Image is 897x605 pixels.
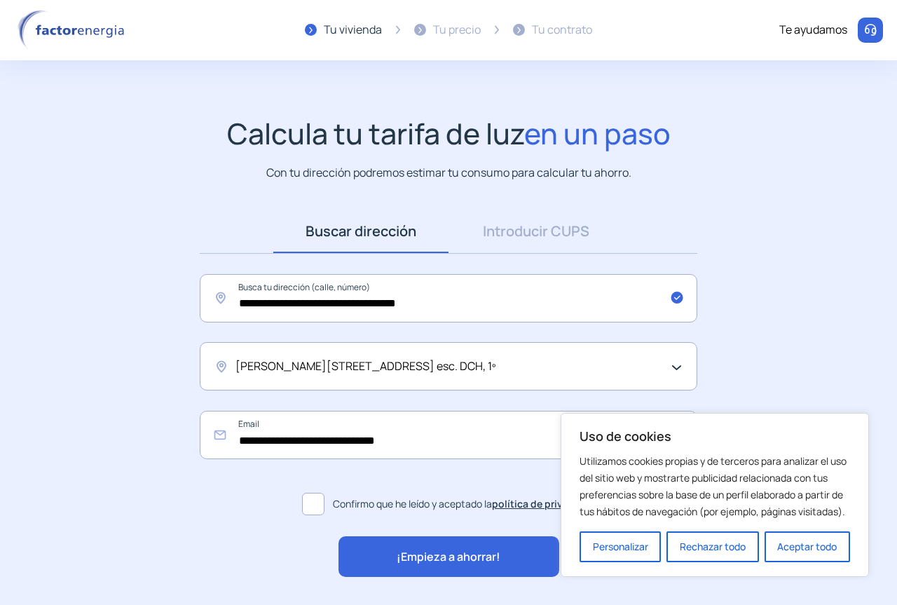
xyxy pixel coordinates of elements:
h1: Calcula tu tarifa de luz [227,116,671,151]
a: política de privacidad [492,497,595,510]
span: en un paso [524,114,671,153]
div: Tu vivienda [324,21,382,39]
button: Rechazar todo [666,531,758,562]
button: Personalizar [580,531,661,562]
p: Uso de cookies [580,428,850,444]
div: Te ayudamos [779,21,847,39]
span: [PERSON_NAME][STREET_ADDRESS] esc. DCH, 1º [235,358,496,376]
p: Con tu dirección podremos estimar tu consumo para calcular tu ahorro. [266,164,631,182]
span: ¡Empieza a ahorrar! [397,548,500,566]
button: Aceptar todo [765,531,850,562]
a: Buscar dirección [273,210,448,253]
div: Tu precio [433,21,481,39]
img: llamar [863,23,877,37]
div: Tu contrato [532,21,592,39]
img: logo factor [14,10,133,50]
div: Uso de cookies [561,413,869,577]
a: Introducir CUPS [448,210,624,253]
span: Confirmo que he leído y aceptado la [333,496,595,512]
p: Utilizamos cookies propias y de terceros para analizar el uso del sitio web y mostrarte publicida... [580,453,850,520]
